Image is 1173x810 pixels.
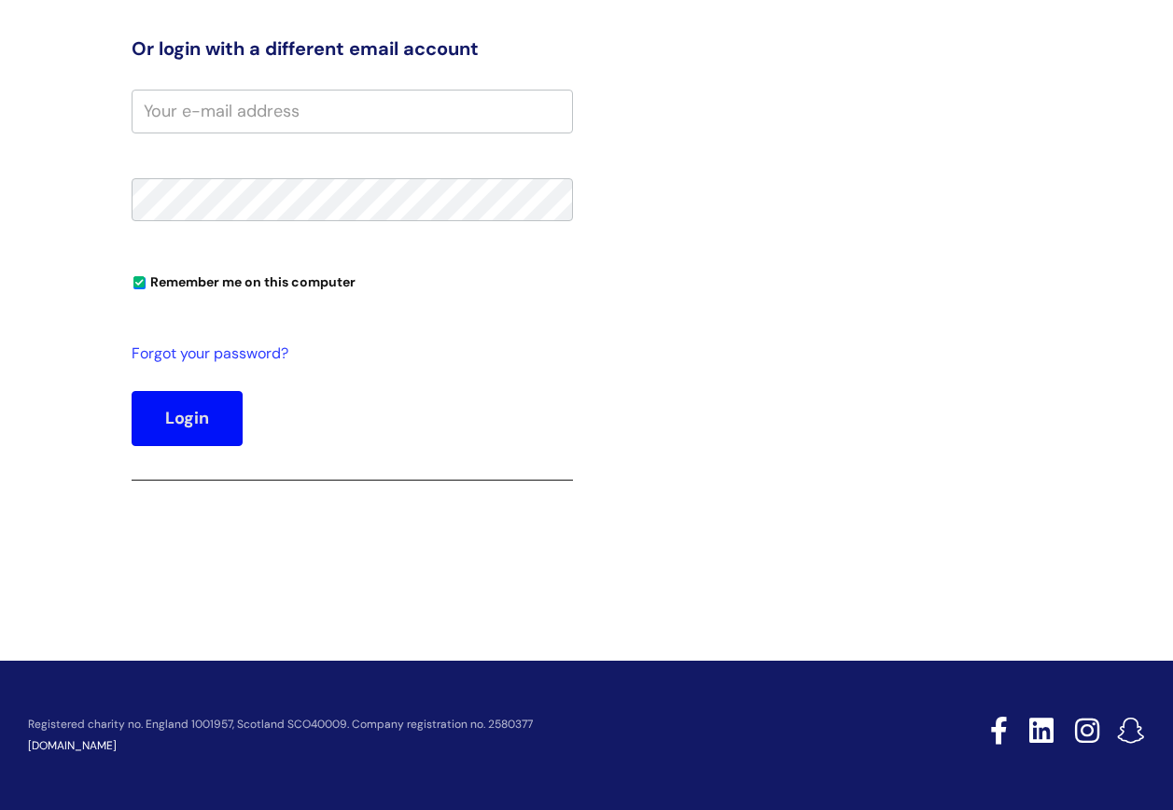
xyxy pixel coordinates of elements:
[28,719,859,731] p: Registered charity no. England 1001957, Scotland SCO40009. Company registration no. 2580377
[132,391,243,445] button: Login
[133,277,146,289] input: Remember me on this computer
[132,270,356,290] label: Remember me on this computer
[132,90,573,133] input: Your e-mail address
[132,37,573,60] h3: Or login with a different email account
[132,266,573,296] div: You can uncheck this option if you're logging in from a shared device
[28,738,117,753] a: [DOMAIN_NAME]
[132,341,564,368] a: Forgot your password?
